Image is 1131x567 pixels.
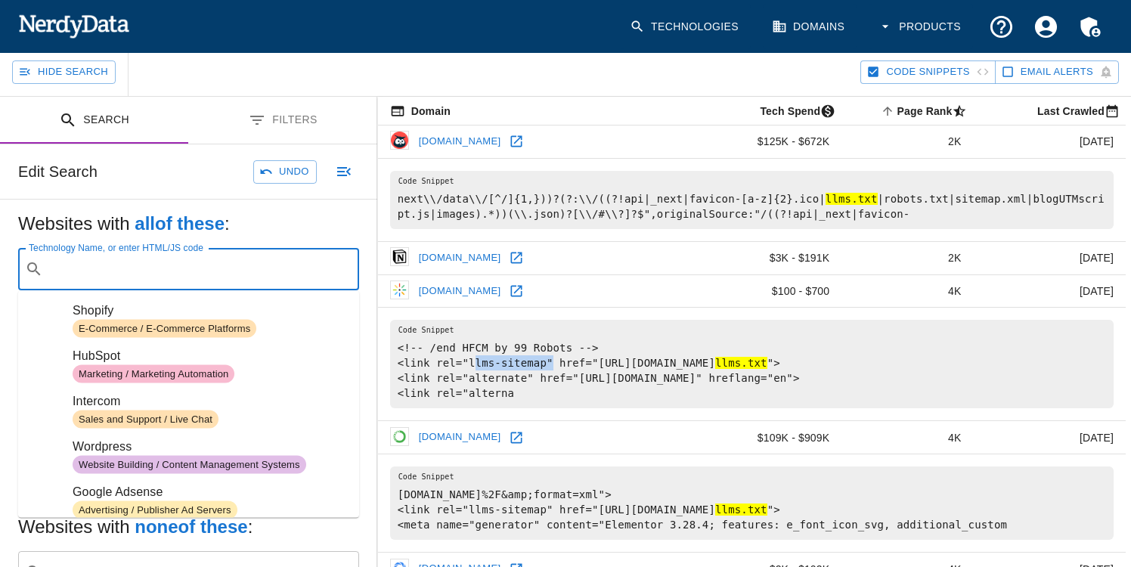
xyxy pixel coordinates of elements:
button: Filters [188,97,376,144]
td: $3K - $191K [701,241,841,274]
hl: llms.txt [826,193,878,205]
a: Open anaconda.com in new window [505,426,528,449]
button: Undo [253,160,317,184]
td: 2K [841,241,973,274]
pre: <!-- /end HFCM by 99 Robots --> <link rel="llms-sitemap" href="[URL][DOMAIN_NAME] "> <link rel="a... [390,320,1114,408]
h5: Websites with : [18,515,359,539]
td: 4K [841,421,973,454]
img: anaconda.com icon [390,427,409,446]
td: $100 - $700 [701,274,841,308]
span: Shopify [73,302,347,320]
a: Technologies [621,5,751,49]
b: all of these [135,213,225,234]
span: The estimated minimum and maximum annual tech spend each webpage has, based on the free, freemium... [740,102,841,120]
a: Open hootsuite.com in new window [505,130,528,153]
img: NerdyData.com [18,11,129,41]
span: Website Building / Content Management Systems [73,457,306,472]
span: Wordpress [73,438,347,456]
td: [DATE] [973,421,1126,454]
span: Sales and Support / Live Chat [73,412,218,426]
img: kaltura.com icon [390,280,409,299]
td: $109K - $909K [701,421,841,454]
span: Hide Code Snippets [886,64,969,81]
a: Domains [763,5,857,49]
h5: Websites with : [18,212,359,236]
label: Technology Name, or enter HTML/JS code [29,241,203,254]
a: [DOMAIN_NAME] [415,246,505,270]
span: Advertising / Publisher Ad Servers [73,503,237,517]
td: [DATE] [973,274,1126,308]
button: Hide Code Snippets [860,60,995,84]
pre: [DOMAIN_NAME]%2F&amp;format=xml"> <link rel="llms-sitemap" href="[URL][DOMAIN_NAME] "> <meta name... [390,466,1114,540]
pre: next\\/data\\/[^/]{1,}))?(?:\\/((?!api|_next|favicon-[a-z]{2}.ico| |robots.txt|sitemap.xml|blogUT... [390,171,1114,229]
span: HubSpot [73,347,347,365]
hl: llms.txt [715,503,767,516]
button: Products [869,5,973,49]
a: Open notion.so in new window [505,246,528,269]
img: hootsuite.com icon [390,131,409,150]
td: $125K - $672K [701,125,841,159]
button: Hide Search [12,60,116,84]
h6: Edit Search [18,160,98,184]
span: Intercom [73,392,347,411]
img: notion.so icon [390,247,409,266]
span: Get email alerts with newly found website results. Click to enable. [1021,64,1093,81]
span: The registered domain name (i.e. "nerdydata.com"). [390,102,451,120]
a: Open kaltura.com in new window [505,280,528,302]
td: 2K [841,125,973,159]
button: Account Settings [1024,5,1068,49]
span: Marketing / Marketing Automation [73,367,234,381]
td: [DATE] [973,125,1126,159]
td: 4K [841,274,973,308]
button: Get email alerts with newly found website results. Click to enable. [995,60,1119,84]
td: [DATE] [973,241,1126,274]
a: [DOMAIN_NAME] [415,280,505,303]
span: A page popularity ranking based on a domain's backlinks. Smaller numbers signal more popular doma... [878,102,974,120]
button: Support and Documentation [979,5,1024,49]
b: none of these [135,516,247,537]
span: Google Adsense [73,483,347,501]
a: [DOMAIN_NAME] [415,130,505,153]
span: Most recent date this website was successfully crawled [1018,102,1126,120]
a: [DOMAIN_NAME] [415,426,505,449]
span: E-Commerce / E-Commerce Platforms [73,321,256,336]
hl: llms.txt [715,357,767,369]
button: Admin Menu [1068,5,1113,49]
